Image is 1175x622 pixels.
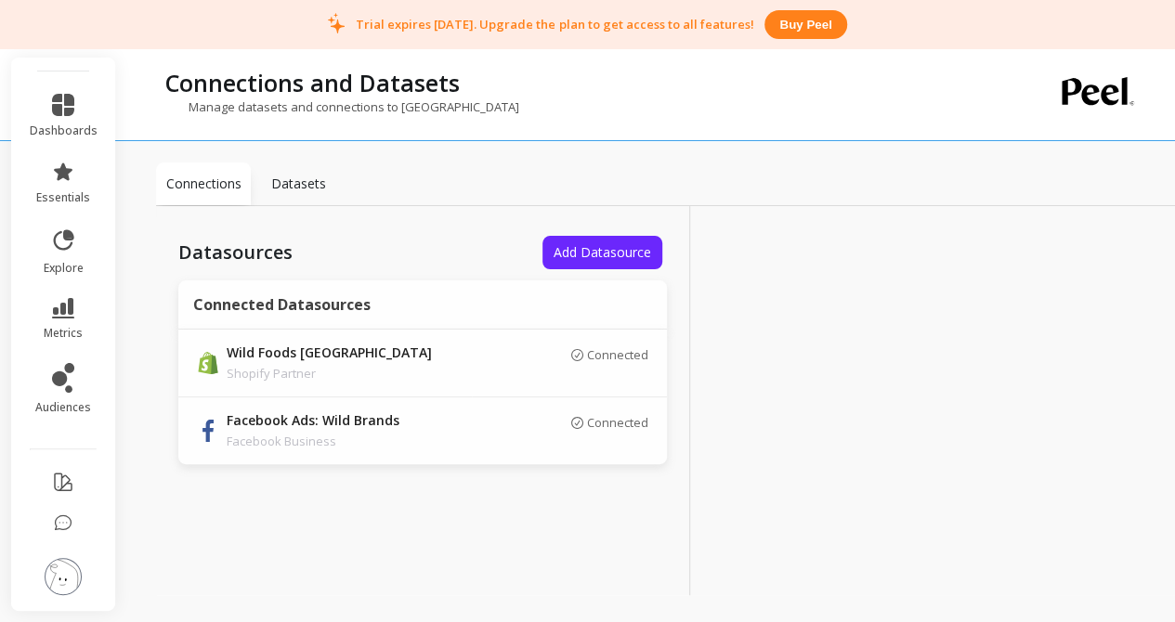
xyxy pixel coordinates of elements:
p: Wild Foods [GEOGRAPHIC_DATA] [227,343,487,364]
p: Trial expires [DATE]. Upgrade the plan to get access to all features! [356,16,753,32]
p: Manage datasets and connections to [GEOGRAPHIC_DATA] [156,98,519,115]
p: Connected [587,347,648,362]
p: Datasources [178,240,293,266]
p: Facebook Business [227,432,487,450]
p: Connections and Datasets [165,67,460,98]
p: Connections [166,175,242,193]
p: Shopify Partner [227,364,487,382]
p: Connected [587,415,648,430]
span: explore [44,261,84,276]
p: Datasets [271,175,326,193]
button: Buy peel [764,10,846,39]
span: audiences [35,400,91,415]
p: Facebook Ads: Wild Brands [227,411,487,432]
img: api.shopify.svg [197,352,219,374]
span: essentials [36,190,90,205]
span: dashboards [30,123,98,138]
span: metrics [44,326,83,341]
button: Add Datasource [542,236,662,269]
img: api.fb.svg [197,420,219,442]
span: Add Datasource [554,243,651,261]
img: profile picture [45,558,82,595]
p: Connected Datasources [193,295,371,314]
